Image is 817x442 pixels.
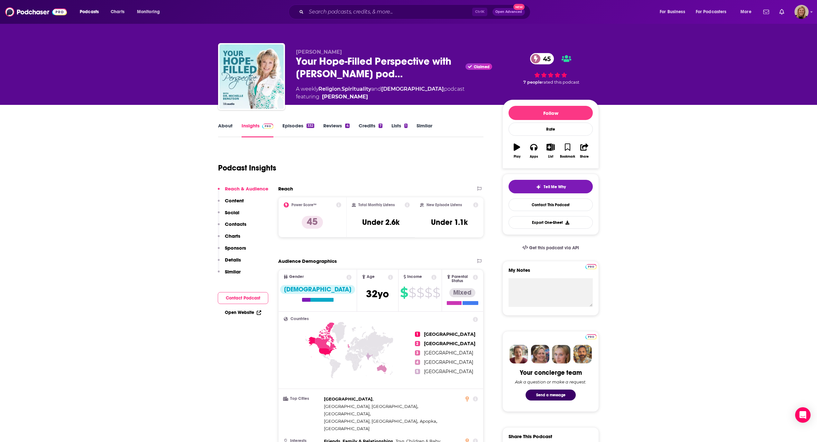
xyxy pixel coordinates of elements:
p: Similar [225,269,241,275]
span: $ [433,288,440,298]
span: , [324,418,418,425]
a: Spirituality [342,86,371,92]
span: , [420,418,437,425]
img: Podchaser - Follow, Share and Rate Podcasts [5,6,67,18]
p: Charts [225,233,240,239]
button: open menu [75,7,107,17]
div: List [548,155,553,159]
div: Apps [530,155,538,159]
span: $ [417,288,424,298]
span: 45 [537,53,554,64]
div: Bookmark [560,155,575,159]
p: Details [225,257,241,263]
div: Open Intercom Messenger [795,407,811,423]
span: , [324,395,373,403]
span: featuring [296,93,464,101]
span: Countries [290,317,309,321]
span: Tell Me Why [544,184,566,189]
button: Open AdvancedNew [492,8,525,16]
span: New [513,4,525,10]
span: [GEOGRAPHIC_DATA] [324,411,370,416]
span: rated this podcast [542,80,579,85]
span: More [740,7,751,16]
a: Contact This Podcast [509,198,593,211]
span: Monitoring [137,7,160,16]
button: Send a message [526,390,576,401]
span: Open Advanced [495,10,522,14]
span: 7 people [523,80,542,85]
span: 1 [415,332,420,337]
button: Reach & Audience [218,186,268,198]
img: Sydney Profile [509,345,528,364]
button: Details [218,257,241,269]
span: , [324,403,418,410]
span: 5 [415,369,420,374]
div: Search podcasts, credits, & more... [295,5,537,19]
button: Similar [218,269,241,281]
button: Content [218,198,244,209]
a: Pro website [585,333,597,339]
button: open menu [736,7,759,17]
div: 4 [345,124,349,128]
button: open menu [133,7,168,17]
h3: Under 1.1k [431,217,468,227]
label: My Notes [509,267,593,278]
a: Credits7 [359,123,382,137]
div: 1 [404,124,408,128]
div: Play [514,155,520,159]
span: Charts [111,7,124,16]
a: About [218,123,233,137]
span: [GEOGRAPHIC_DATA] [324,426,370,431]
img: Your Hope-Filled Perspective with Dr. Michelle Bengtson podcast [219,44,284,109]
h3: Under 2.6k [362,217,399,227]
a: [DEMOGRAPHIC_DATA] [381,86,444,92]
h2: Power Score™ [291,203,317,207]
span: [GEOGRAPHIC_DATA] [424,369,473,374]
a: InsightsPodchaser Pro [242,123,273,137]
p: Content [225,198,244,204]
img: Podchaser Pro [585,334,597,339]
span: Ctrl K [472,8,487,16]
img: Podchaser Pro [585,264,597,269]
span: , [341,86,342,92]
p: Reach & Audience [225,186,268,192]
p: Contacts [225,221,246,227]
div: Mixed [449,288,475,297]
span: 3 [415,350,420,355]
span: Logged in as avansolkema [794,5,809,19]
a: Reviews4 [323,123,349,137]
span: 2 [415,341,420,346]
span: Age [367,275,375,279]
span: [GEOGRAPHIC_DATA], [GEOGRAPHIC_DATA] [324,419,417,424]
span: $ [400,288,408,298]
button: List [542,139,559,162]
img: Barbara Profile [531,345,549,364]
button: Bookmark [559,139,576,162]
button: open menu [692,7,736,17]
p: 45 [302,216,323,229]
span: Apopka [420,419,436,424]
div: Your concierge team [520,369,582,377]
span: 32 yo [366,288,389,300]
a: Charts [106,7,128,17]
button: tell me why sparkleTell Me Why [509,180,593,193]
button: Social [218,209,239,221]
span: $ [425,288,432,298]
span: 4 [415,360,420,365]
a: Dr. Michelle Bengtson [322,93,368,101]
span: Income [407,275,422,279]
h1: Podcast Insights [218,163,276,173]
h3: Top Cities [284,397,321,401]
button: Show profile menu [794,5,809,19]
div: Rate [509,123,593,136]
span: Podcasts [80,7,99,16]
span: $ [408,288,416,298]
span: Gender [289,275,304,279]
button: Contacts [218,221,246,233]
span: Parental Status [452,275,472,283]
img: Jon Profile [573,345,592,364]
button: Apps [525,139,542,162]
span: Get this podcast via API [529,245,579,251]
h2: New Episode Listens [427,203,462,207]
